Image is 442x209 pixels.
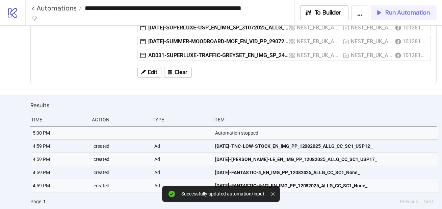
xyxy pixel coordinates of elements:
[297,37,340,46] div: NEST_FB_UK_ALL_TRAFFIC_TEST_
[215,179,434,192] a: [DATE]-FANTASTIC-4-V2_EN_IMG_PP_12082025_ALLG_CC_SC1_None_
[30,101,437,110] h2: Results
[421,198,435,205] button: Next
[351,23,393,32] div: NEST_FB_UK_ALL_TRAFFIC_TEST
[403,23,427,32] div: 1012810078778639
[32,126,88,139] div: 5:00 PM
[154,166,210,179] div: Ad
[31,5,82,11] a: < Automations
[181,191,266,197] div: Successfully updated automation/input.
[215,156,377,163] span: [DATE]-[PERSON_NAME]-LE_EN_IMG_PP_12082025_ALLG_CC_SC1_USP17_
[30,198,41,205] span: Page
[32,166,88,179] div: 4:59 PM
[148,69,157,75] span: Edit
[154,153,210,166] div: Ad
[215,153,434,166] a: [DATE]-[PERSON_NAME]-LE_EN_IMG_PP_12082025_ALLG_CC_SC1_USP17_
[351,5,368,20] button: ...
[215,166,434,179] a: [DATE]-FANTASTIC-4_EN_IMG_PP_12082025_ALLG_CC_SC1_None_
[300,5,349,20] button: To Builder
[215,182,368,189] span: [DATE]-FANTASTIC-4-V2_EN_IMG_PP_12082025_ALLG_CC_SC1_None_
[403,51,427,60] div: 1012810078778639
[297,23,340,32] div: NEST_FB_UK_ALL_TRAFFIC_TEST_
[148,24,289,31] div: [DATE]-SUPERLUXE-USP_EN_IMG_SP_31072025_ALLG_CC_SC1_None_ – Copy
[175,69,187,75] span: Clear
[154,140,210,153] div: Ad
[215,140,434,153] a: [DATE]-TNC-LOW-STOCK_EN_IMG_PP_12082025_ALLG_CC_SC1_USP12_
[315,9,342,17] span: To Builder
[32,153,88,166] div: 4:59 PM
[164,67,192,78] button: Clear
[32,179,88,192] div: 4:59 PM
[152,113,208,126] div: Type
[351,51,393,60] div: NEST_FB_UK_ALL_TRAFFIC_TEST
[148,52,289,59] div: AD031-SUPERLUXE-TRAFFIC-GREYSET_EN_IMG_SP_24042025_ALLG_CC_SC1_None_NEW IN – Copy
[30,113,86,126] div: Time
[91,113,147,126] div: Action
[215,169,360,176] span: [DATE]-FANTASTIC-4_EN_IMG_PP_12082025_ALLG_CC_SC1_None_
[32,140,88,153] div: 4:59 PM
[297,51,340,60] div: NEST_FB_UK_ALL_TRAFFIC_TEST_
[137,67,161,78] button: Edit
[154,179,210,192] div: Ad
[371,5,437,20] button: Run Automation
[93,179,149,192] div: created
[351,37,393,46] div: NEST_FB_UK_ALL_TRAFFIC_TEST
[385,9,430,17] span: Run Automation
[398,198,420,205] button: Previous
[93,166,149,179] div: created
[148,38,289,45] div: [DATE]-SUMMER-MOODBOARD-MOF_EN_VID_PP_29072025_ALLG_CC_SC1_None_ – Copy
[41,198,48,205] button: 1
[213,113,437,126] div: Item
[215,142,372,150] span: [DATE]-TNC-LOW-STOCK_EN_IMG_PP_12082025_ALLG_CC_SC1_USP12_
[93,153,149,166] div: created
[93,140,149,153] div: created
[403,37,427,46] div: 1012810078778639
[214,126,438,139] div: Automation stopped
